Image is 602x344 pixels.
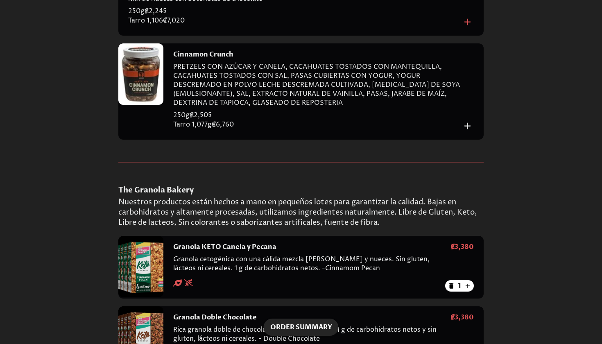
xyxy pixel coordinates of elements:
p: 250g ₡ 2,505 [173,111,461,120]
h4: Cinnamon Crunch [173,50,233,59]
h4: Granola Doble Chocolate [173,313,257,322]
button: Add to cart [461,16,474,28]
h4: Granola KETO Canela y Pecana [173,242,276,251]
button: Add to cart [461,120,474,132]
p: Tarro 1,077g ₡ 6,760 [173,120,461,129]
p: Tarro 1,106 ₡ 7,020 [128,16,461,25]
p: ₡ 3,380 [450,242,474,251]
p: ₡ 3,380 [450,313,474,322]
p: Nuestros productos están hechos a mano en pequeños lotes para garantizar la calidad. Bajas en car... [118,197,484,228]
h3: The Granola Bakery [118,185,484,195]
p: Granola cetogénica con una cálida mezcla [PERSON_NAME] y nueces. Sin gluten, lácteos ni cereales.... [173,255,445,276]
p: PRETZELS CON AZÚCAR Y CANELA, CACAHUATES TOSTADOS CON MANTEQUILLA, CACAHUATES TOSTADOS CON SAL, P... [173,62,461,111]
p: 250g ₡ 2,245 [128,7,461,16]
span: Order Summary [270,321,332,333]
button: Order Summary [264,319,339,336]
h6: 1 [458,282,461,290]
